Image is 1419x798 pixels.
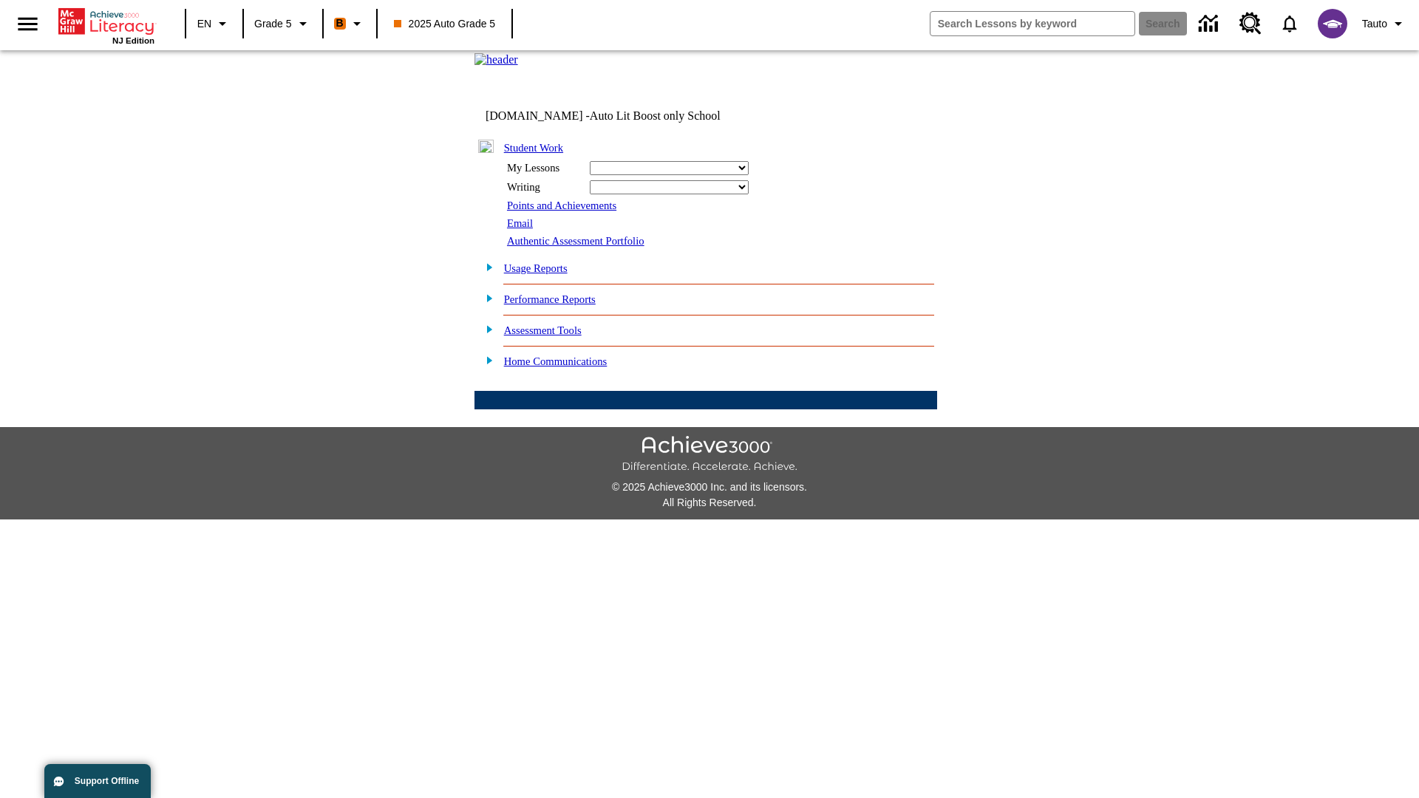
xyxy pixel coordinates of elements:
a: Data Center [1190,4,1231,44]
div: Writing [507,181,581,194]
span: NJ Edition [112,36,154,45]
a: Student Work [504,142,563,154]
input: search field [930,12,1134,35]
a: Resource Center, Will open in new tab [1231,4,1270,44]
img: plus.gif [478,291,494,304]
img: minus.gif [478,140,494,153]
a: Notifications [1270,4,1309,43]
div: My Lessons [507,162,581,174]
button: Language: EN, Select a language [191,10,238,37]
td: [DOMAIN_NAME] - [486,109,758,123]
a: Email [507,217,533,229]
button: Select a new avatar [1309,4,1356,43]
a: Home Communications [504,355,608,367]
button: Grade: Grade 5, Select a grade [248,10,318,37]
span: B [336,14,344,33]
a: Authentic Assessment Portfolio [507,235,644,247]
button: Open side menu [6,2,50,46]
img: header [474,53,518,66]
a: Assessment Tools [504,324,582,336]
img: plus.gif [478,353,494,366]
a: Performance Reports [504,293,596,305]
span: Support Offline [75,776,139,786]
a: Usage Reports [504,262,568,274]
div: Home [58,5,154,45]
span: 2025 Auto Grade 5 [394,16,496,32]
span: Tauto [1362,16,1387,32]
img: avatar image [1318,9,1347,38]
img: plus.gif [478,260,494,273]
button: Profile/Settings [1356,10,1413,37]
img: plus.gif [478,322,494,335]
a: Points and Achievements [507,199,616,211]
span: EN [197,16,211,32]
button: Boost Class color is orange. Change class color [328,10,372,37]
button: Support Offline [44,764,151,798]
span: Grade 5 [254,16,292,32]
img: Achieve3000 Differentiate Accelerate Achieve [622,436,797,474]
nobr: Auto Lit Boost only School [590,109,721,122]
